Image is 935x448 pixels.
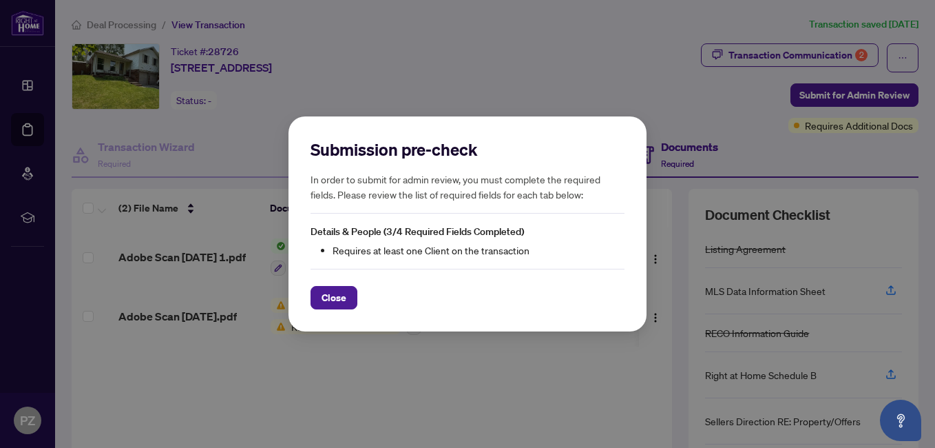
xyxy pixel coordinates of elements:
h2: Submission pre-check [311,139,624,161]
h5: In order to submit for admin review, you must complete the required fields. Please review the lis... [311,172,624,202]
button: Open asap [880,400,921,441]
button: Close [311,286,357,309]
li: Requires at least one Client on the transaction [333,243,624,258]
span: Details & People (3/4 Required Fields Completed) [311,225,524,238]
span: Close [322,287,346,309]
